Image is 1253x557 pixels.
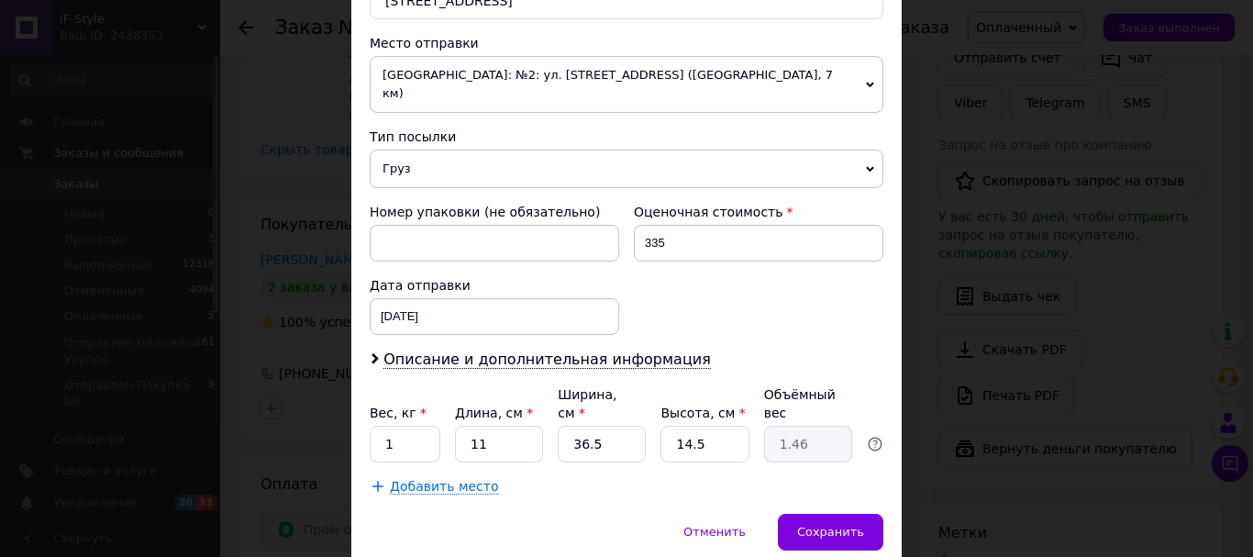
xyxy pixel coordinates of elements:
[370,36,479,50] span: Место отправки
[370,150,883,188] span: Груз
[390,479,499,495] span: Добавить место
[370,56,883,113] span: [GEOGRAPHIC_DATA]: №2: ул. [STREET_ADDRESS] ([GEOGRAPHIC_DATA], 7 км)
[797,525,864,539] span: Сохранить
[370,406,427,420] label: Вес, кг
[558,387,616,420] label: Ширина, см
[683,525,746,539] span: Отменить
[455,406,533,420] label: Длина, см
[764,385,852,422] div: Объёмный вес
[370,129,456,144] span: Тип посылки
[660,406,745,420] label: Высота, см
[634,203,883,221] div: Оценочная стоимость
[370,276,619,295] div: Дата отправки
[383,351,711,369] span: Описание и дополнительная информация
[370,203,619,221] div: Номер упаковки (не обязательно)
